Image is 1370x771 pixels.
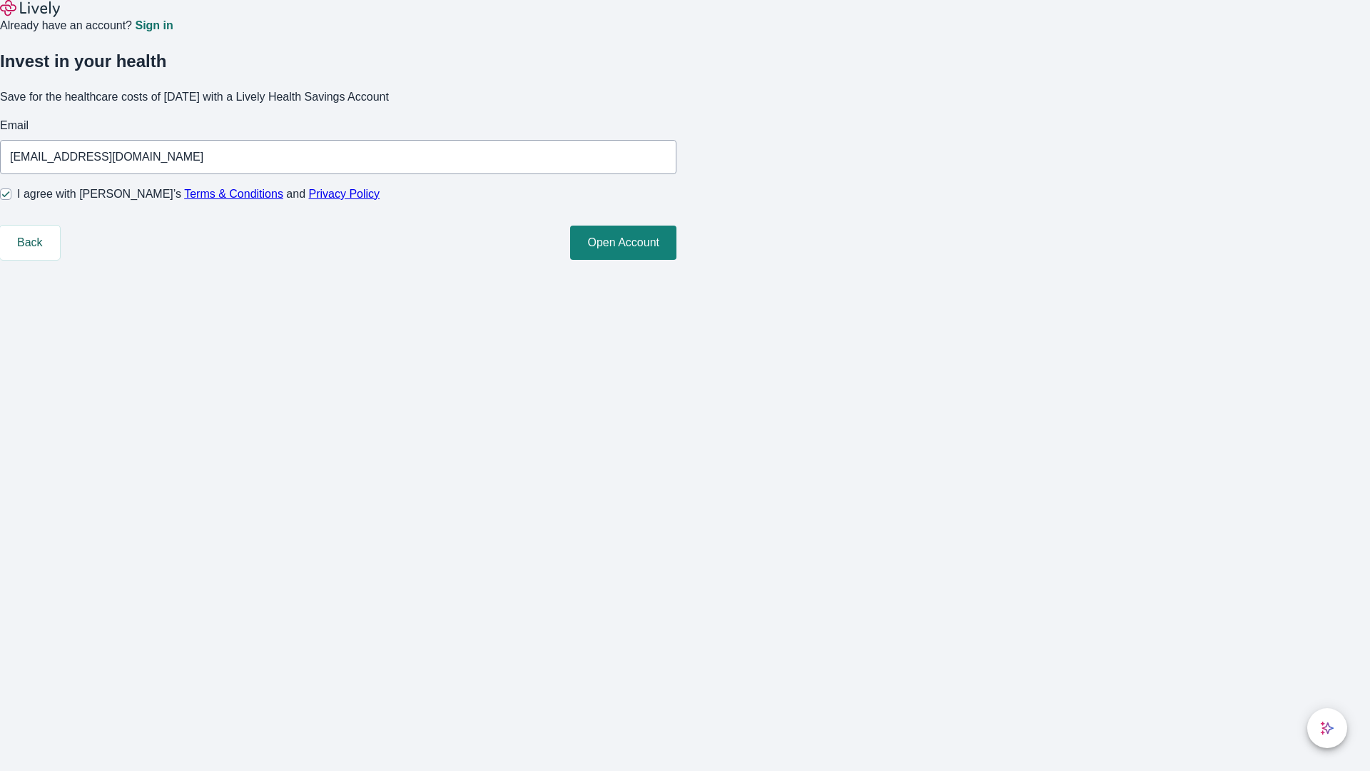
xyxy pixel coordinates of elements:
a: Terms & Conditions [184,188,283,200]
svg: Lively AI Assistant [1320,721,1334,735]
span: I agree with [PERSON_NAME]’s and [17,186,380,203]
a: Privacy Policy [309,188,380,200]
a: Sign in [135,20,173,31]
button: chat [1307,708,1347,748]
button: Open Account [570,226,676,260]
